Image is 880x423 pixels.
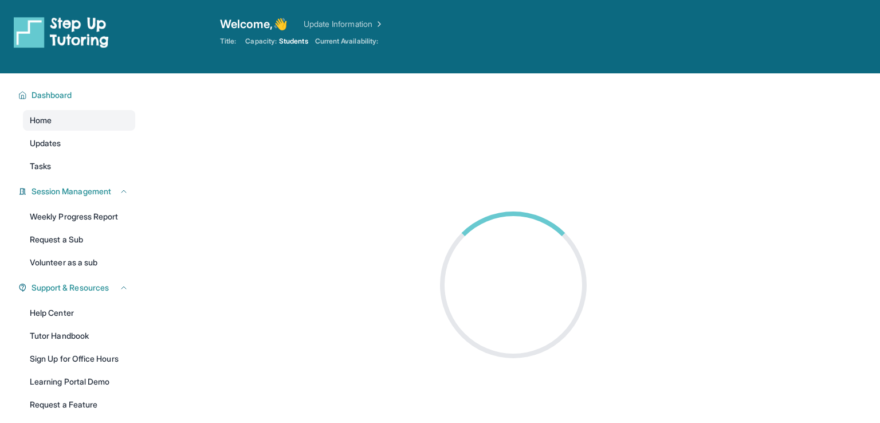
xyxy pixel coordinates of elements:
button: Support & Resources [27,282,128,293]
a: Request a Sub [23,229,135,250]
span: Welcome, 👋 [220,16,288,32]
button: Dashboard [27,89,128,101]
a: Updates [23,133,135,154]
a: Volunteer as a sub [23,252,135,273]
a: Learning Portal Demo [23,371,135,392]
span: Updates [30,138,61,149]
a: Help Center [23,303,135,323]
a: Update Information [304,18,384,30]
a: Request a Feature [23,394,135,415]
span: Home [30,115,52,126]
a: Tutor Handbook [23,326,135,346]
img: logo [14,16,109,48]
a: Home [23,110,135,131]
button: Session Management [27,186,128,197]
img: Chevron Right [372,18,384,30]
span: Students [279,37,308,46]
span: Dashboard [32,89,72,101]
span: Current Availability: [315,37,378,46]
a: Tasks [23,156,135,177]
a: Sign Up for Office Hours [23,348,135,369]
span: Support & Resources [32,282,109,293]
a: Weekly Progress Report [23,206,135,227]
span: Session Management [32,186,111,197]
span: Tasks [30,160,51,172]
span: Title: [220,37,236,46]
span: Capacity: [245,37,277,46]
